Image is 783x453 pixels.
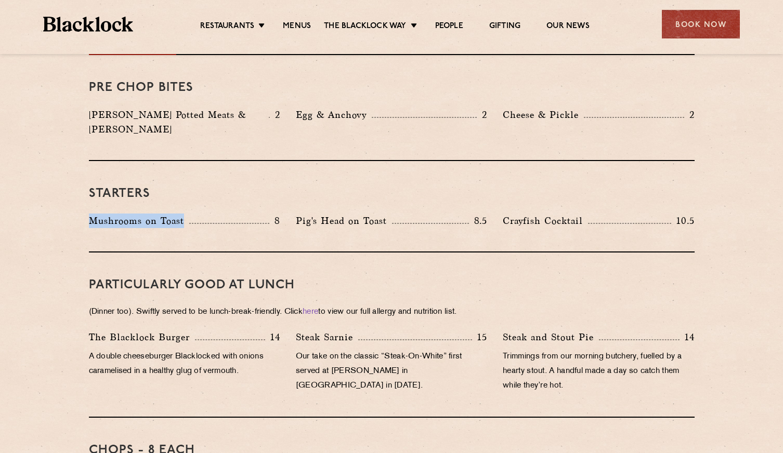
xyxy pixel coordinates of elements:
[296,330,358,344] p: Steak Sarnie
[503,108,584,122] p: Cheese & Pickle
[89,350,280,379] p: A double cheeseburger Blacklocked with onions caramelised in a healthy glug of vermouth.
[503,214,588,228] p: Crayfish Cocktail
[303,308,318,316] a: here
[265,330,280,344] p: 14
[89,305,695,319] p: (Dinner too). Swiftly served to be lunch-break-friendly. Click to view our full allergy and nutri...
[680,330,695,344] p: 14
[43,17,133,32] img: BL_Textured_Logo-footer-cropped.svg
[200,21,254,33] a: Restaurants
[296,214,392,228] p: Pig's Head on Toast
[503,330,599,344] p: Steak and Stout Pie
[489,21,520,33] a: Gifting
[89,330,195,344] p: The Blacklock Burger
[469,214,488,228] p: 8.5
[477,108,487,122] p: 2
[283,21,311,33] a: Menus
[503,350,694,393] p: Trimmings from our morning butchery, fuelled by a hearty stout. A handful made a day so catch the...
[684,108,695,122] p: 2
[89,214,189,228] p: Mushrooms on Toast
[324,21,406,33] a: The Blacklock Way
[472,330,487,344] p: 15
[296,350,487,393] p: Our take on the classic “Steak-On-White” first served at [PERSON_NAME] in [GEOGRAPHIC_DATA] in [D...
[89,81,695,95] h3: Pre Chop Bites
[270,108,280,122] p: 2
[296,108,372,122] p: Egg & Anchovy
[269,214,280,228] p: 8
[671,214,694,228] p: 10.5
[89,108,269,137] p: [PERSON_NAME] Potted Meats & [PERSON_NAME]
[546,21,590,33] a: Our News
[89,187,695,201] h3: Starters
[435,21,463,33] a: People
[89,278,695,292] h3: PARTICULARLY GOOD AT LUNCH
[662,10,740,38] div: Book Now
